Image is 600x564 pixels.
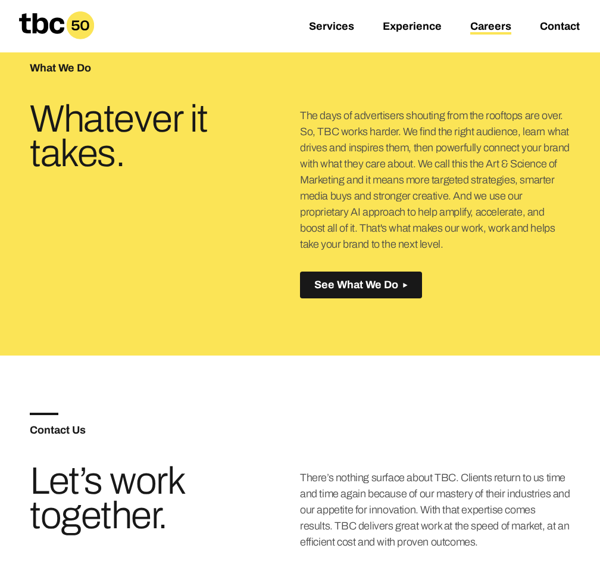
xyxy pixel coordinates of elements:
[30,425,300,435] h5: Contact Us
[300,272,422,298] button: See What We Do
[30,102,210,171] h3: Whatever it takes.
[309,20,354,35] a: Services
[300,108,570,253] p: The days of advertisers shouting from the rooftops are over. So, TBC works harder. We find the ri...
[30,63,300,73] h5: What We Do
[30,464,210,533] h3: Let’s work together.
[540,20,580,35] a: Contact
[300,470,570,550] p: There’s nothing surface about TBC. Clients return to us time and time again because of our master...
[470,20,511,35] a: Careers
[314,279,398,291] span: See What We Do
[383,20,442,35] a: Experience
[10,35,104,47] a: Home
